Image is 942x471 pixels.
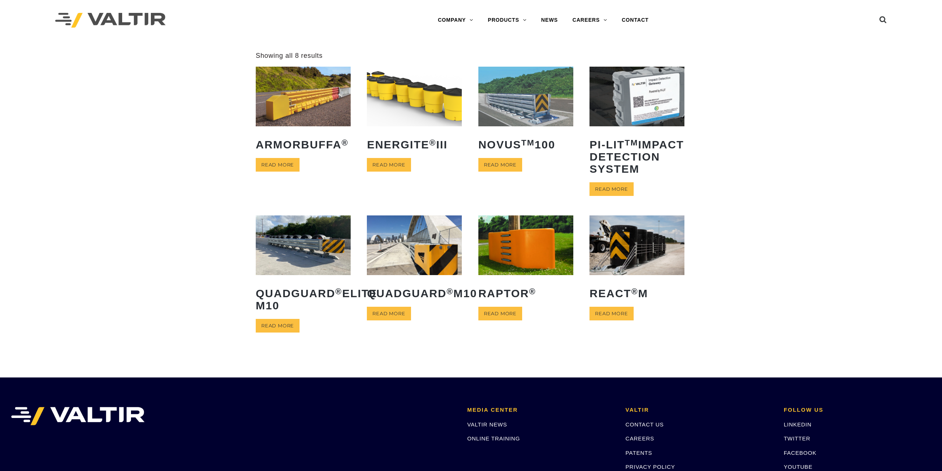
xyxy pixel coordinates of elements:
a: COMPANY [431,13,481,28]
a: CAREERS [565,13,615,28]
a: TWITTER [784,435,810,442]
sup: ® [335,287,342,296]
a: RAPTOR® [478,215,573,305]
a: Read more about “NOVUSTM 100” [478,158,522,172]
h2: QuadGuard M10 [367,282,462,305]
h2: RAPTOR [478,282,573,305]
h2: FOLLOW US [784,407,931,413]
a: ENERGITE®III [367,67,462,156]
a: NEWS [534,13,565,28]
a: Read more about “REACT® M” [589,307,633,320]
a: PRIVACY POLICY [626,464,675,470]
h2: NOVUS 100 [478,133,573,156]
h2: QuadGuard Elite M10 [256,282,351,317]
h2: VALTIR [626,407,773,413]
h2: ENERGITE III [367,133,462,156]
a: QuadGuard®Elite M10 [256,215,351,317]
a: Read more about “ArmorBuffa®” [256,158,300,172]
h2: PI-LIT Impact Detection System [589,133,684,180]
a: PI-LITTMImpact Detection System [589,67,684,180]
sup: ® [447,287,454,296]
a: Read more about “QuadGuard® Elite M10” [256,319,300,333]
a: VALTIR NEWS [467,421,507,428]
a: ONLINE TRAINING [467,435,520,442]
sup: TM [625,138,638,147]
a: FACEBOOK [784,450,817,456]
a: LINKEDIN [784,421,812,428]
a: CONTACT [615,13,656,28]
sup: ® [341,138,348,147]
sup: ® [631,287,638,296]
a: CONTACT US [626,421,664,428]
a: Read more about “RAPTOR®” [478,307,522,320]
a: CAREERS [626,435,654,442]
img: Valtir [55,13,166,28]
p: Showing all 8 results [256,52,323,60]
a: Read more about “ENERGITE® III” [367,158,411,172]
a: Read more about “PI-LITTM Impact Detection System” [589,182,633,196]
sup: ® [529,287,536,296]
a: NOVUSTM100 [478,67,573,156]
sup: TM [521,138,535,147]
a: YOUTUBE [784,464,812,470]
img: VALTIR [11,407,145,425]
a: Read more about “QuadGuard® M10” [367,307,411,320]
h2: REACT M [589,282,684,305]
a: PRODUCTS [481,13,534,28]
sup: ® [429,138,436,147]
a: QuadGuard®M10 [367,215,462,305]
a: PATENTS [626,450,652,456]
a: REACT®M [589,215,684,305]
h2: ArmorBuffa [256,133,351,156]
h2: MEDIA CENTER [467,407,615,413]
a: ArmorBuffa® [256,67,351,156]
